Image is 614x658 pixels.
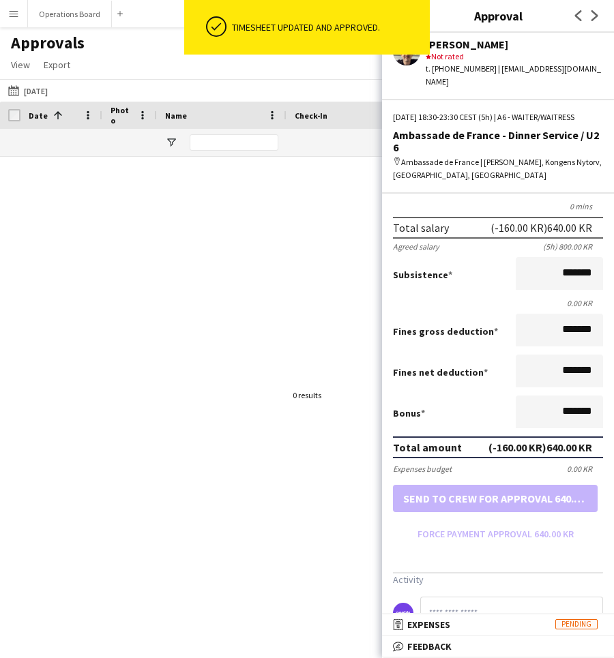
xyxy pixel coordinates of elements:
[426,50,603,63] div: Not rated
[190,134,278,151] input: Name Filter Input
[165,136,177,149] button: Open Filter Menu
[393,407,425,419] label: Bonus
[295,110,327,121] span: Check-In
[165,110,187,121] span: Name
[111,105,132,125] span: Photo
[5,83,50,99] button: [DATE]
[8,109,20,121] input: Column with Header Selection
[382,636,614,657] mat-expansion-panel-header: Feedback
[393,129,603,153] div: Ambassade de France - Dinner Service / U26
[44,59,70,71] span: Export
[555,619,598,629] span: Pending
[393,156,603,181] div: Ambassade de France | [PERSON_NAME], Kongens Nytorv, [GEOGRAPHIC_DATA], [GEOGRAPHIC_DATA]
[393,464,452,474] div: Expenses budget
[488,440,592,454] div: (-160.00 KR) 640.00 KR
[28,1,112,27] button: Operations Board
[393,298,603,308] div: 0.00 KR
[393,440,462,454] div: Total amount
[11,59,30,71] span: View
[393,269,452,281] label: Subsistence
[393,201,603,211] div: 0 mins
[543,241,603,252] div: (5h) 800.00 KR
[382,7,614,25] h3: Approval
[393,366,488,378] label: Fines net deduction
[38,56,76,74] a: Export
[393,325,498,338] label: Fines gross deduction
[293,390,321,400] div: 0 results
[426,63,603,87] div: t. [PHONE_NUMBER] | [EMAIL_ADDRESS][DOMAIN_NAME]
[491,221,592,235] div: (-160.00 KR) 640.00 KR
[393,241,439,252] div: Agreed salary
[393,221,449,235] div: Total salary
[407,618,450,631] span: Expenses
[382,614,614,635] mat-expansion-panel-header: ExpensesPending
[393,111,603,123] div: [DATE] 18:30-23:30 CEST (5h) | A6 - WAITER/WAITRESS
[232,21,424,33] div: Timesheet updated and approved.
[407,640,452,653] span: Feedback
[426,38,603,50] div: [PERSON_NAME]
[567,464,603,474] div: 0.00 KR
[29,110,48,121] span: Date
[5,56,35,74] a: View
[393,573,603,586] h3: Activity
